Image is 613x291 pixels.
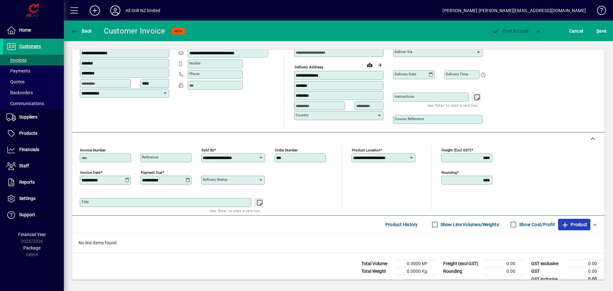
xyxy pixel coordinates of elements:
[596,28,599,34] span: S
[275,148,298,152] mat-label: Order number
[189,72,200,76] mat-label: Phone
[81,200,89,204] mat-label: Title
[174,29,182,33] span: NEW
[561,219,587,230] span: Product
[528,275,566,283] td: GST inclusive
[3,55,64,65] a: Invoices
[358,268,397,275] td: Total Weight
[19,131,37,136] span: Products
[446,72,468,76] mat-label: Delivery time
[528,268,566,275] td: GST
[6,68,30,73] span: Payments
[595,25,608,37] button: Save
[518,221,555,228] label: Show Cost/Profit
[395,72,416,76] mat-label: Delivery date
[528,260,566,268] td: GST exclusive
[19,212,35,217] span: Support
[6,90,33,95] span: Backorders
[488,25,532,37] button: Post & Email
[443,5,586,16] div: [PERSON_NAME] [PERSON_NAME][EMAIL_ADDRESS][DOMAIN_NAME]
[19,196,35,201] span: Settings
[19,180,35,185] span: Reports
[375,60,385,70] button: Choose address
[3,109,64,125] a: Suppliers
[203,177,227,182] mat-label: Delivery status
[442,148,471,152] mat-label: Freight (excl GST)
[3,22,64,38] a: Home
[568,25,585,37] button: Cancel
[3,98,64,109] a: Communications
[365,60,375,70] a: View on map
[395,94,414,99] mat-label: Instructions
[201,148,214,152] mat-label: Sold by
[3,126,64,142] a: Products
[383,219,420,230] button: Product History
[492,28,529,34] span: ost & Email
[189,61,201,65] mat-label: Mobile
[104,26,165,36] div: Customer Invoice
[6,79,25,84] span: Quotes
[440,260,485,268] td: Freight (excl GST)
[3,76,64,87] a: Quotes
[3,158,64,174] a: Staff
[385,219,418,230] span: Product History
[566,275,605,283] td: 0.00
[358,260,397,268] td: Total Volume
[105,5,125,16] button: Profile
[72,233,605,253] div: No line items found
[3,87,64,98] a: Backorders
[6,57,26,63] span: Invoices
[19,163,29,168] span: Staff
[23,245,41,250] span: Package
[210,207,260,214] mat-hint: Use 'Enter' to start a new line
[3,142,64,158] a: Financials
[19,114,37,119] span: Suppliers
[485,260,523,268] td: 0.00
[596,26,606,36] span: ave
[352,148,380,152] mat-label: Product location
[296,113,308,117] mat-label: Country
[558,219,590,230] button: Product
[19,44,41,49] span: Customers
[503,28,506,34] span: P
[485,268,523,275] td: 0.00
[71,28,92,34] span: Back
[141,170,162,175] mat-label: Payment due
[569,26,583,36] span: Cancel
[442,170,457,175] mat-label: Rounding
[69,25,94,37] button: Back
[592,1,605,22] a: Knowledge Base
[395,50,412,54] mat-label: Deliver via
[397,260,435,268] td: 0.0000 M³
[18,232,46,237] span: Financial Year
[80,170,101,175] mat-label: Invoice date
[19,147,39,152] span: Financials
[395,117,424,121] mat-label: Courier Reference
[3,174,64,190] a: Reports
[566,260,605,268] td: 0.00
[85,5,105,16] button: Add
[440,268,485,275] td: Rounding
[427,102,477,109] mat-hint: Use 'Enter' to start a new line
[64,25,99,37] app-page-header-button: Back
[3,207,64,223] a: Support
[3,191,64,207] a: Settings
[566,268,605,275] td: 0.00
[19,27,31,33] span: Home
[397,268,435,275] td: 0.0000 Kg
[142,155,158,159] mat-label: Reference
[3,65,64,76] a: Payments
[439,221,499,228] label: Show Line Volumes/Weights
[125,5,161,16] div: All Drill NZ limited
[80,148,106,152] mat-label: Invoice number
[6,101,44,106] span: Communications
